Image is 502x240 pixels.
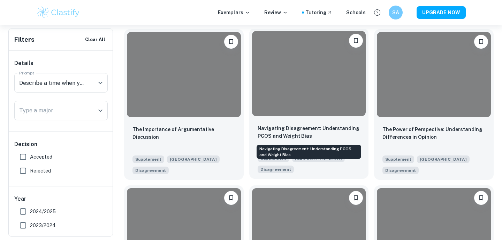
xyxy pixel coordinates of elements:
[382,155,414,163] span: Supplement
[167,155,220,163] span: [GEOGRAPHIC_DATA]
[224,191,238,205] button: Bookmark
[382,166,419,174] span: Describe a time when you strongly disagreed with someone about an idea or issue. How did you comm...
[30,167,51,175] span: Rejected
[19,70,35,76] label: Prompt
[30,222,56,229] span: 2023/2024
[257,145,361,159] div: Navigating Disagreement: Understanding PCOS and Weight Bias
[258,125,360,140] p: Navigating Disagreement: Understanding PCOS and Weight Bias
[392,9,400,16] h6: SA
[382,126,485,141] p: The Power of Perspective: Understanding Differences in Opinion
[258,165,294,173] span: Describe a time when you strongly disagreed with someone about an idea or issue. How did you comm...
[135,167,166,174] span: Disagreement
[36,6,81,19] img: Clastify logo
[124,29,244,180] a: BookmarkThe Importance of Argumentative DiscussionSupplement[GEOGRAPHIC_DATA]Describe a time when...
[96,78,105,88] button: Open
[417,155,470,163] span: [GEOGRAPHIC_DATA]
[249,29,369,180] a: BookmarkNavigating Disagreement: Understanding PCOS and Weight BiasSupplement[GEOGRAPHIC_DATA]Des...
[218,9,250,16] p: Exemplars
[474,35,488,49] button: Bookmark
[83,34,107,45] button: Clear All
[349,191,363,205] button: Bookmark
[224,35,238,49] button: Bookmark
[385,167,416,174] span: Disagreement
[264,9,288,16] p: Review
[389,6,403,19] button: SA
[132,155,164,163] span: Supplement
[417,6,466,19] button: UPGRADE NOW
[260,166,291,173] span: Disagreement
[14,195,108,203] h6: Year
[96,106,105,115] button: Open
[132,126,235,141] p: The Importance of Argumentative Discussion
[371,7,383,18] button: Help and Feedback
[14,59,108,67] h6: Details
[14,35,35,45] h6: Filters
[14,140,108,149] h6: Decision
[132,166,169,174] span: Describe a time when you strongly disagreed with someone about an idea or issue. How did you comm...
[305,9,332,16] a: Tutoring
[346,9,366,16] a: Schools
[474,191,488,205] button: Bookmark
[30,208,56,215] span: 2024/2025
[30,153,52,161] span: Accepted
[349,34,363,48] button: Bookmark
[374,29,494,180] a: BookmarkThe Power of Perspective: Understanding Differences in OpinionSupplement[GEOGRAPHIC_DATA]...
